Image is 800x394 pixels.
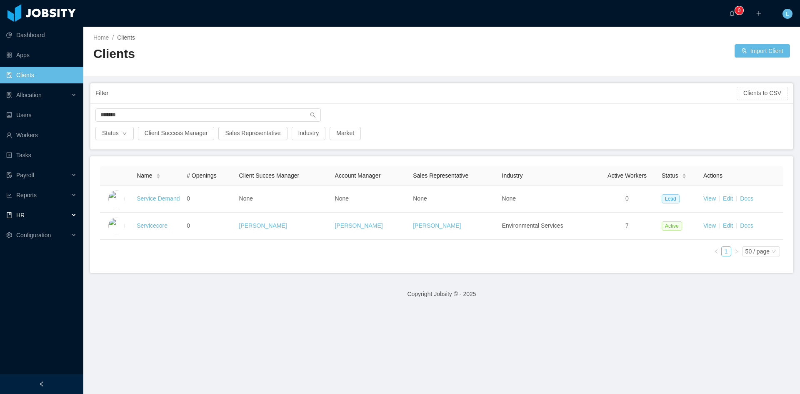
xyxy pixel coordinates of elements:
[740,222,753,229] a: Docs
[138,127,215,140] button: Client Success Manager
[6,172,12,178] i: icon: file-protect
[239,172,300,179] span: Client Succes Manager
[735,44,790,58] button: icon: usergroup-addImport Client
[786,9,789,19] span: L
[607,172,647,179] span: Active Workers
[682,176,686,178] i: icon: caret-down
[731,246,741,256] li: Next Page
[156,172,161,178] div: Sort
[137,171,152,180] span: Name
[711,246,721,256] li: Previous Page
[737,87,788,100] button: Clients to CSV
[335,195,349,202] span: None
[335,222,383,229] a: [PERSON_NAME]
[93,45,442,63] h2: Clients
[6,147,77,163] a: icon: profileTasks
[330,127,361,140] button: Market
[93,34,109,41] a: Home
[239,195,253,202] span: None
[6,232,12,238] i: icon: setting
[6,92,12,98] i: icon: solution
[183,186,235,213] td: 0
[6,67,77,83] a: icon: auditClients
[239,222,287,229] a: [PERSON_NAME]
[187,172,217,179] span: # Openings
[596,213,658,240] td: 7
[682,172,687,178] div: Sort
[16,192,37,198] span: Reports
[735,6,743,15] sup: 0
[156,172,160,175] i: icon: caret-up
[721,246,731,256] li: 1
[6,212,12,218] i: icon: book
[756,10,762,16] i: icon: plus
[703,222,716,229] a: View
[771,249,776,255] i: icon: down
[413,172,468,179] span: Sales Representative
[137,222,167,229] a: Servicecore
[310,112,316,118] i: icon: search
[723,222,733,229] a: Edit
[703,195,716,202] a: View
[16,92,42,98] span: Allocation
[722,247,731,256] a: 1
[745,247,770,256] div: 50 / page
[108,191,125,207] img: 82d1bf60-1492-11eb-8ff2-39ed09b21bdb_5f91cc2a61086-400w.png
[6,27,77,43] a: icon: pie-chartDashboard
[729,10,735,16] i: icon: bell
[6,47,77,63] a: icon: appstoreApps
[740,195,753,202] a: Docs
[703,172,722,179] span: Actions
[183,213,235,240] td: 0
[723,195,733,202] a: Edit
[83,280,800,309] footer: Copyright Jobsity © - 2025
[413,222,461,229] a: [PERSON_NAME]
[734,249,739,254] i: icon: right
[95,85,737,101] div: Filter
[502,172,523,179] span: Industry
[335,172,381,179] span: Account Manager
[218,127,287,140] button: Sales Representative
[16,172,34,178] span: Payroll
[108,218,125,234] img: 3c97d570-dade-11ec-a5bc-bdfb753cfd6b_62d03c7b8e3c9-400w.png
[156,176,160,178] i: icon: caret-down
[502,222,563,229] span: Environmental Services
[16,232,51,238] span: Configuration
[596,186,658,213] td: 0
[16,212,25,218] span: HR
[6,127,77,143] a: icon: userWorkers
[714,249,719,254] i: icon: left
[413,195,427,202] span: None
[662,194,680,203] span: Lead
[117,34,135,41] span: Clients
[6,192,12,198] i: icon: line-chart
[682,172,686,175] i: icon: caret-up
[502,195,516,202] span: None
[137,195,180,202] a: Service Demand
[662,221,682,231] span: Active
[112,34,114,41] span: /
[6,107,77,123] a: icon: robotUsers
[292,127,326,140] button: Industry
[95,127,134,140] button: Statusicon: down
[662,171,678,180] span: Status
